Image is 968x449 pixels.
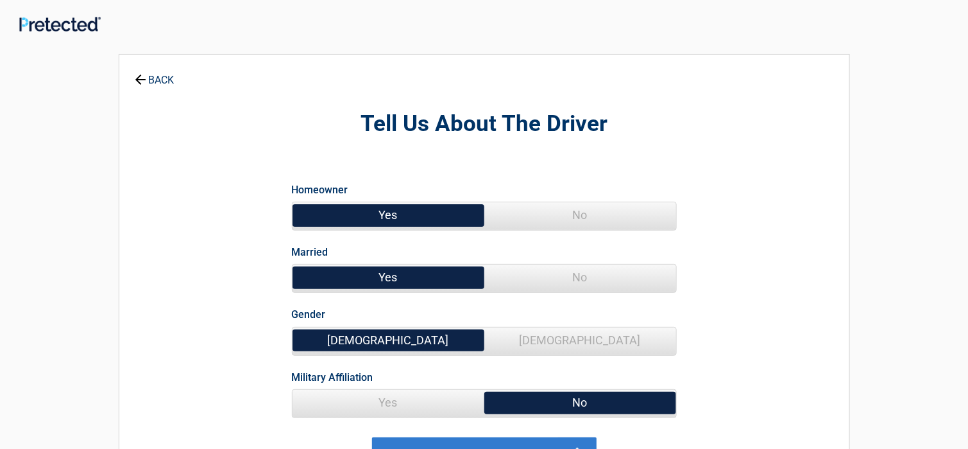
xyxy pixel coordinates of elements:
span: Yes [293,265,484,290]
label: Homeowner [292,181,348,198]
span: No [484,202,676,228]
h2: Tell Us About The Driver [190,109,779,139]
span: No [484,390,676,416]
span: Yes [293,202,484,228]
img: Main Logo [19,17,101,31]
label: Military Affiliation [292,369,373,386]
label: Married [292,243,328,261]
span: [DEMOGRAPHIC_DATA] [484,328,676,353]
label: Gender [292,306,326,323]
span: Yes [293,390,484,416]
span: No [484,265,676,290]
span: [DEMOGRAPHIC_DATA] [293,328,484,353]
a: BACK [132,63,177,85]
